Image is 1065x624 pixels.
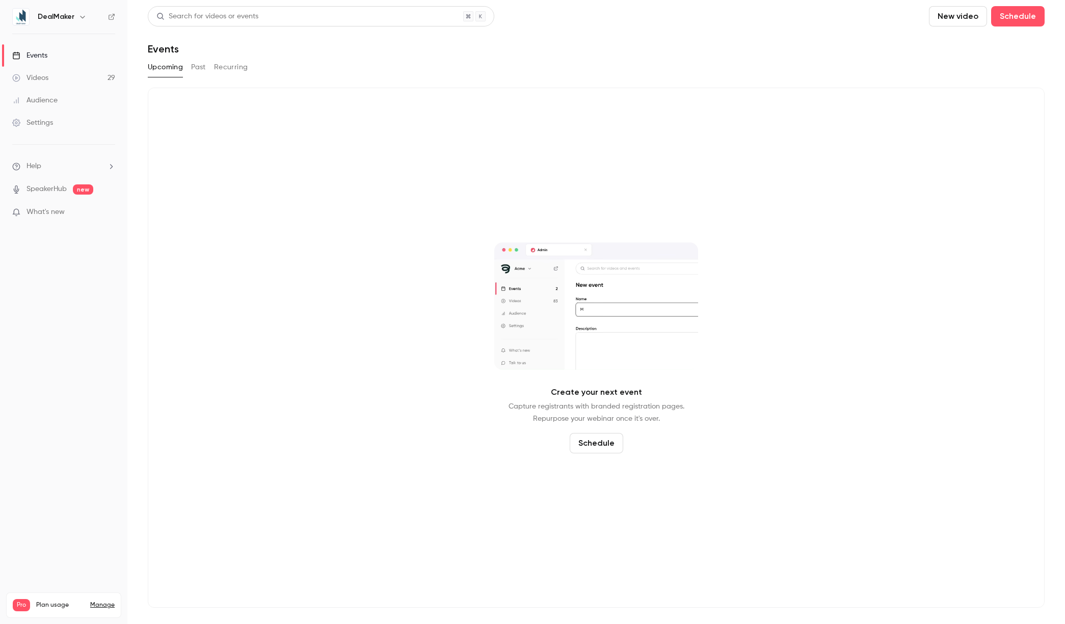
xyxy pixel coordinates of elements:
span: Help [26,161,41,172]
button: Schedule [991,6,1045,26]
div: Videos [12,73,48,83]
span: Plan usage [36,601,84,609]
button: Upcoming [148,59,183,75]
li: help-dropdown-opener [12,161,115,172]
p: Capture registrants with branded registration pages. Repurpose your webinar once it's over. [509,400,684,425]
span: Pro [13,599,30,611]
div: Search for videos or events [156,11,258,22]
h1: Events [148,43,179,55]
div: Audience [12,95,58,105]
a: SpeakerHub [26,184,67,195]
button: Schedule [570,433,623,453]
button: Recurring [214,59,248,75]
img: DealMaker [13,9,29,25]
span: new [73,184,93,195]
h6: DealMaker [38,12,74,22]
div: Settings [12,118,53,128]
div: Events [12,50,47,61]
button: Past [191,59,206,75]
p: Create your next event [551,386,642,398]
button: New video [929,6,987,26]
a: Manage [90,601,115,609]
span: What's new [26,207,65,218]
